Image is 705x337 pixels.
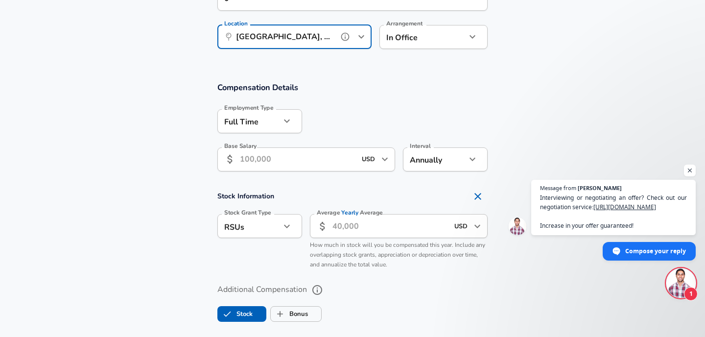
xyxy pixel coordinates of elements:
[217,109,281,133] div: Full Time
[309,282,326,298] button: help
[270,306,322,322] button: BonusBonus
[354,30,368,44] button: Open
[625,242,686,260] span: Compose your reply
[224,105,274,111] label: Employment Type
[338,29,352,44] button: help
[224,21,247,26] label: Location
[217,187,488,206] h4: Stock Information
[470,219,484,233] button: Open
[410,143,431,149] label: Interval
[468,187,488,206] button: Remove Section
[666,268,696,298] div: Open chat
[332,214,448,238] input: 40,000
[451,218,471,234] input: USD
[684,287,698,301] span: 1
[271,305,289,323] span: Bonus
[317,210,383,216] label: Average Average
[378,152,392,166] button: Open
[217,82,488,93] h3: Compensation Details
[224,143,257,149] label: Base Salary
[218,305,236,323] span: Stock
[310,241,485,268] span: How much in stock will you be compensated this year. Include any overlapping stock grants, apprec...
[379,25,451,49] div: In Office
[403,147,466,171] div: Annually
[224,210,271,216] label: Stock Grant Type
[386,21,423,26] label: Arrangement
[240,147,356,171] input: 100,000
[217,282,488,298] label: Additional Compensation
[540,193,687,230] span: Interviewing or negotiating an offer? Check out our negotiation service: Increase in your offer g...
[271,305,308,323] label: Bonus
[218,305,253,323] label: Stock
[540,185,576,191] span: Message from
[217,214,281,238] div: RSUs
[359,152,378,167] input: USD
[217,306,266,322] button: StockStock
[578,185,622,191] span: [PERSON_NAME]
[342,209,359,217] span: Yearly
